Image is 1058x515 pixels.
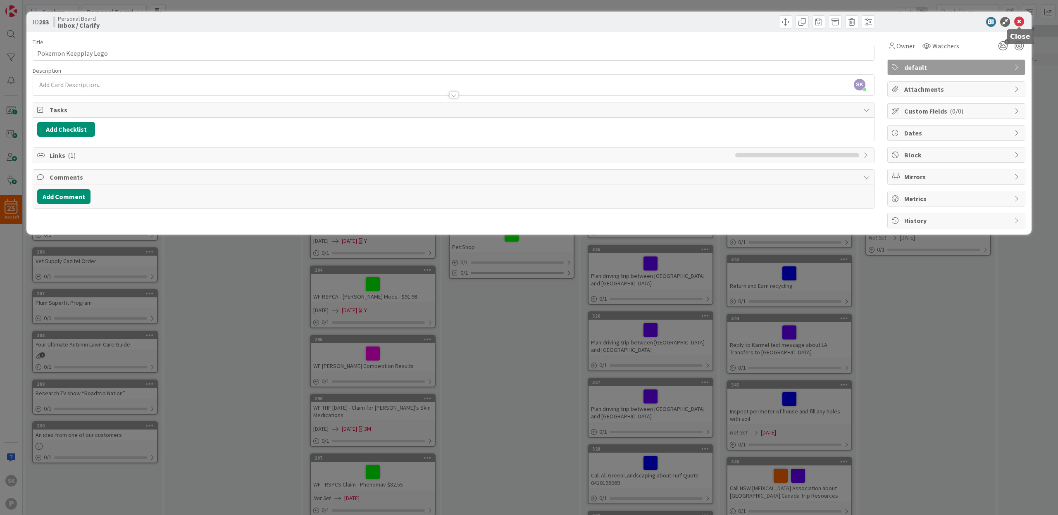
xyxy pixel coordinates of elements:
[904,84,1010,94] span: Attachments
[33,17,49,27] span: ID
[904,106,1010,116] span: Custom Fields
[33,38,43,46] label: Title
[50,150,731,160] span: Links
[50,105,859,115] span: Tasks
[1004,39,1010,45] span: 1
[950,107,963,115] span: ( 0/0 )
[904,128,1010,138] span: Dates
[37,122,95,137] button: Add Checklist
[1010,33,1030,40] h5: Close
[904,62,1010,72] span: default
[37,189,91,204] button: Add Comment
[50,172,859,182] span: Comments
[58,22,100,28] b: Inbox / Clarify
[904,194,1010,204] span: Metrics
[932,41,959,51] span: Watchers
[33,46,875,61] input: type card name here...
[58,15,100,22] span: Personal Board
[896,41,915,51] span: Owner
[39,18,49,26] b: 283
[68,151,76,159] span: ( 1 )
[904,172,1010,182] span: Mirrors
[904,216,1010,225] span: History
[854,79,865,90] span: SK
[904,150,1010,160] span: Block
[33,67,61,74] span: Description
